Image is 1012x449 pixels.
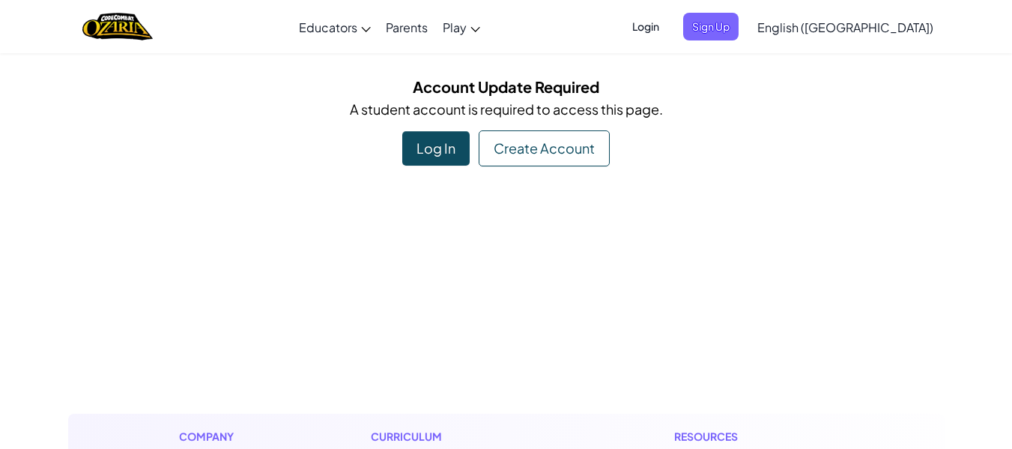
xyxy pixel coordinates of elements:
img: Home [82,11,152,42]
button: Login [623,13,668,40]
button: Sign Up [683,13,739,40]
a: Ozaria by CodeCombat logo [82,11,152,42]
span: Play [443,19,467,35]
h1: Resources [674,429,834,445]
span: Educators [299,19,357,35]
a: English ([GEOGRAPHIC_DATA]) [750,7,941,47]
div: Create Account [479,130,610,166]
a: Educators [291,7,378,47]
p: A student account is required to access this page. [79,98,933,120]
a: Parents [378,7,435,47]
h1: Company [179,429,249,445]
h5: Account Update Required [79,75,933,98]
h1: Curriculum [371,429,552,445]
span: English ([GEOGRAPHIC_DATA]) [757,19,933,35]
div: Log In [402,131,470,166]
a: Play [435,7,488,47]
